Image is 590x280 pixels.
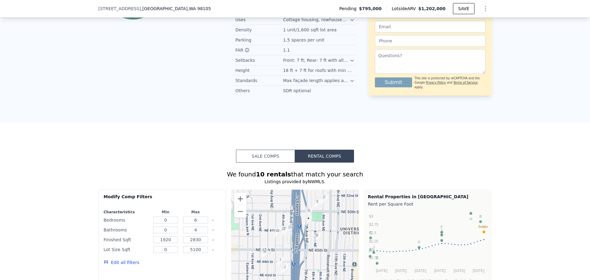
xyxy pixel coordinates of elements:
[395,269,407,273] text: [DATE]
[441,228,442,231] text: I
[234,193,246,205] button: Zoom in
[478,225,490,228] text: Subject
[152,210,179,215] div: Min
[470,217,472,221] text: H
[212,239,214,241] button: Clear
[104,194,221,205] div: Modify Comp Filters
[281,264,288,274] div: 4300 4th Ave NE
[434,269,446,273] text: [DATE]
[98,170,492,179] div: We found that match your search
[236,150,295,163] button: Sale Comps
[277,257,284,267] div: 4327 4th Ave NE
[283,77,350,84] div: Max façade length applies at 65% of lot depth for portions within 15 ft of a lot line next to hou...
[234,205,246,218] button: Zoom out
[283,17,350,23] div: Cottage housing, rowhouses, townhouses, small apartment buildings
[369,239,378,243] text: $2.25
[104,259,139,266] button: Edit all filters
[473,269,485,273] text: [DATE]
[212,219,214,222] button: Clear
[282,226,289,236] div: 4546 4th Ave NE
[104,245,149,254] div: Lot Size Sqft
[314,232,321,243] div: 4528 8th Ave NE Apt 5a
[376,269,387,273] text: [DATE]
[373,245,375,249] text: J
[369,231,372,234] text: C
[104,226,149,234] div: Bathrooms
[375,77,412,87] button: Submit
[392,6,418,12] span: Lotside ARV
[235,88,283,94] div: Others
[283,27,338,33] div: 1 unit/1,600 sqft lot area
[375,21,486,33] input: Email
[369,256,378,260] text: $1.75
[285,224,292,235] div: 4551 5th Ave NE
[141,6,211,12] span: , [GEOGRAPHIC_DATA]
[321,194,328,205] div: 5022 9th Ave NE
[256,171,291,178] strong: 10 rentals
[262,249,268,259] div: 4407 Thackeray Pl NE
[426,81,446,84] a: Privacy Policy
[212,249,214,251] button: Clear
[376,256,378,260] text: E
[375,35,486,47] input: Phone
[274,228,281,238] div: 4536 Latona Ave NE
[212,229,214,231] button: Clear
[479,215,482,218] text: B
[104,210,149,215] div: Characteristics
[235,47,283,53] div: FAR
[369,214,373,219] text: $3
[418,240,421,244] text: G
[453,3,474,14] button: SAVE
[283,67,355,73] div: 18 ft + 7 ft for roofs with min 6:12 pitch
[454,269,465,273] text: [DATE]
[368,200,488,208] div: Rent per Square Foot
[283,88,312,94] div: SDR optional
[235,57,283,63] div: Setbacks
[314,199,321,209] div: 5006 8th Ave NE
[453,81,478,84] a: Terms of Service
[104,235,149,244] div: Finished Sqft
[441,225,443,229] text: F
[305,215,312,226] div: 4716 7th Ave NE
[441,233,443,237] text: A
[283,37,325,43] div: 1.5 spaces per unit
[104,216,149,224] div: Bedrooms
[479,2,492,15] button: Show Options
[369,247,373,252] text: $2
[369,223,378,227] text: $2.75
[359,6,382,12] span: $795,000
[235,27,283,33] div: Density
[415,269,426,273] text: [DATE]
[283,57,350,63] div: Front: 7 ft; Rear: 7 ft with alley, 7 ft average, 5 ft minimum no alley; Side: 5 ft, or 10 ft nex...
[98,179,492,185] div: Listings provided by NWMLS .
[283,47,291,53] div: 1.1
[98,6,141,12] span: [STREET_ADDRESS]
[369,249,371,253] text: D
[235,17,283,23] div: Uses
[418,6,446,11] span: $1,202,000
[339,6,359,12] span: Pending
[235,37,283,43] div: Parking
[235,77,283,84] div: Standards
[187,6,211,11] span: , WA 98105
[305,207,312,218] div: 4742 7th Ave NE
[182,210,210,215] div: Max
[235,67,283,73] div: Height
[415,76,486,89] div: This site is protected by reCAPTCHA and the Google and apply.
[369,231,376,235] text: $2.5
[295,150,354,163] button: Rental Comps
[368,194,488,200] div: Rental Properties in [GEOGRAPHIC_DATA]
